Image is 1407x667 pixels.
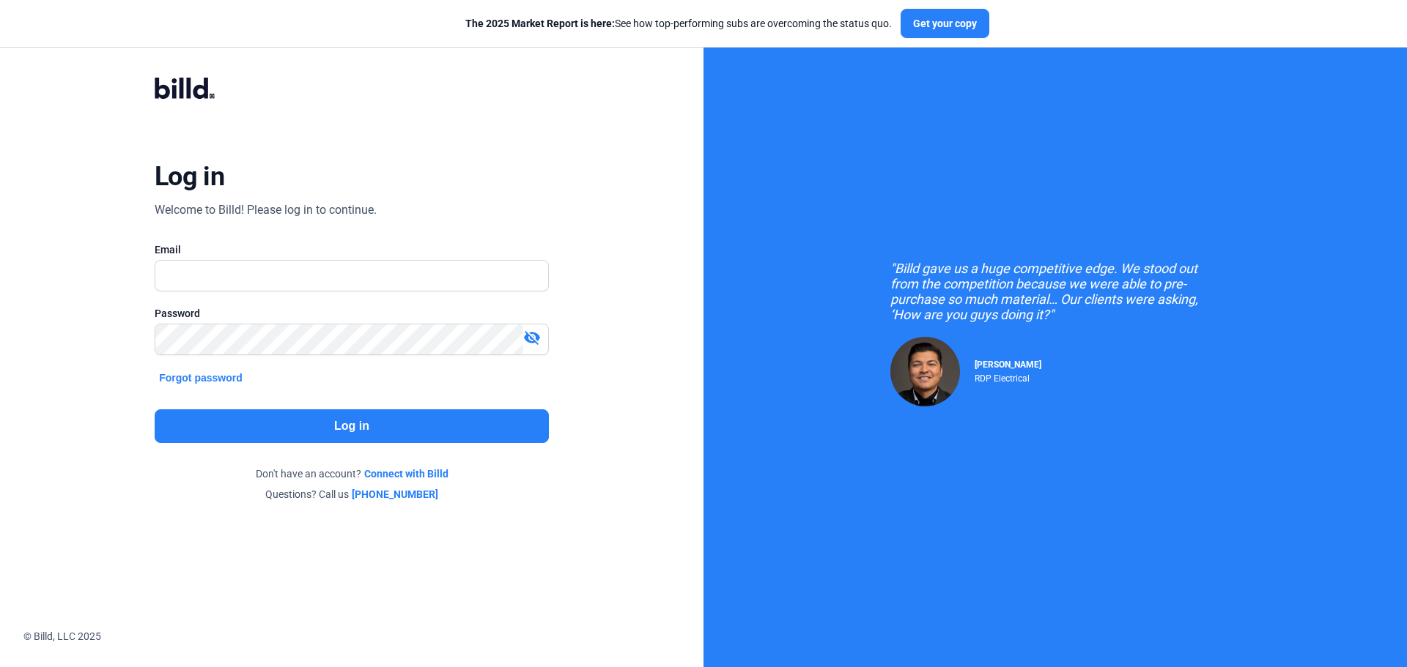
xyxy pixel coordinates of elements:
div: RDP Electrical [975,370,1041,384]
div: Log in [155,160,224,193]
mat-icon: visibility_off [523,329,541,346]
span: [PERSON_NAME] [975,359,1041,370]
a: Connect with Billd [364,466,448,481]
img: Raul Pacheco [890,337,960,406]
button: Log in [155,409,549,443]
button: Forgot password [155,370,247,386]
a: [PHONE_NUMBER] [352,487,438,502]
div: "Billd gave us a huge competitive edge. We stood out from the competition because we were able to... [890,261,1220,322]
button: Get your copy [901,9,989,38]
div: Password [155,306,549,321]
div: Questions? Call us [155,487,549,502]
span: The 2025 Market Report is here: [465,18,615,29]
div: See how top-performing subs are overcoming the status quo. [465,16,892,31]
div: Don't have an account? [155,466,549,481]
div: Email [155,242,549,257]
div: Welcome to Billd! Please log in to continue. [155,201,377,219]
